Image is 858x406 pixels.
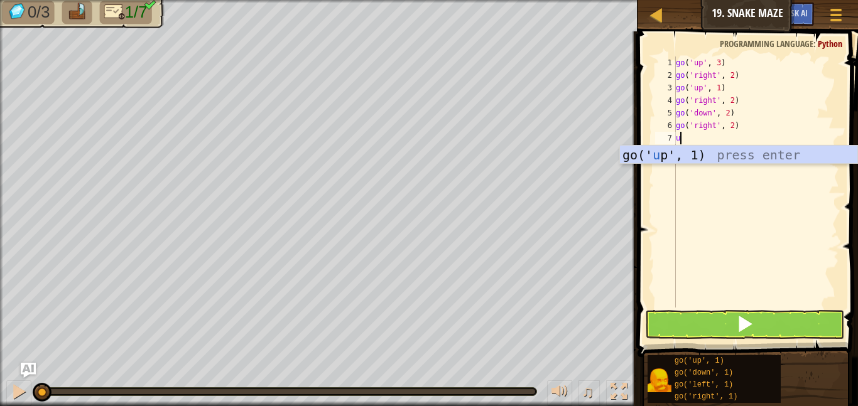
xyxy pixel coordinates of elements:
div: 3 [655,82,676,94]
button: Show game menu [820,3,852,32]
li: Go to the raft. [62,1,92,24]
div: 1 [655,56,676,69]
button: Ctrl + P: Pause [6,380,31,406]
div: 2 [655,69,676,82]
span: go('right', 1) [675,392,738,401]
span: 1/7 [125,3,148,21]
button: Shift+Enter: Run current code. [645,310,844,339]
div: 4 [655,94,676,107]
span: Ask AI [786,7,808,19]
span: go('left', 1) [675,380,734,389]
button: Adjust volume [547,380,572,406]
button: ♫ [578,380,600,406]
span: ♫ [581,382,594,401]
li: Collect the gems. [2,1,54,24]
div: 7 [655,132,676,144]
span: go('down', 1) [675,368,734,377]
div: 6 [655,119,676,132]
span: go('up', 1) [675,356,724,365]
button: Toggle fullscreen [606,380,631,406]
li: Only 7 line of code [99,1,151,24]
button: Ask AI [780,3,814,26]
span: Python [818,38,842,50]
span: Programming language [720,38,813,50]
div: 8 [655,144,676,157]
button: Ask AI [21,363,36,378]
span: 0/3 [28,3,50,21]
div: 5 [655,107,676,119]
span: : [813,38,818,50]
img: portrait.png [648,368,671,392]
